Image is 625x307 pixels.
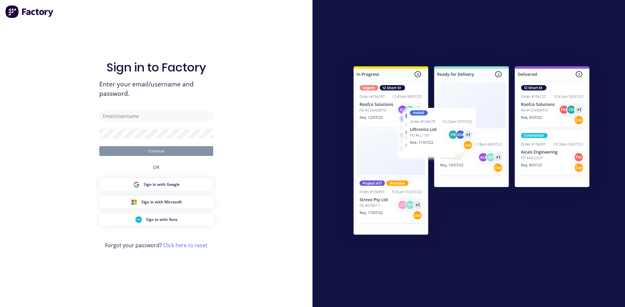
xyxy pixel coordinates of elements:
img: Microsoft Sign in [131,199,137,205]
button: Xero Sign inSign in with Xero [99,213,213,226]
span: Enter your email/username and password. [99,80,213,98]
span: Forgot your password? [105,241,207,249]
button: Google Sign inSign in with Google [99,178,213,191]
a: Click here to reset [163,242,207,249]
img: Sign in [339,53,604,250]
button: Microsoft Sign inSign in with Microsoft [99,196,213,208]
img: Xero Sign in [135,216,142,223]
span: Sign in with Microsoft [141,199,182,205]
span: Sign in with Google [144,182,180,187]
button: Continue [99,146,213,156]
h1: Sign in to Factory [106,60,206,74]
span: Sign in with Xero [146,217,177,223]
div: OR [153,156,160,178]
img: Factory [5,5,54,18]
input: Email/Username [99,111,213,121]
img: Google Sign in [133,181,140,188]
